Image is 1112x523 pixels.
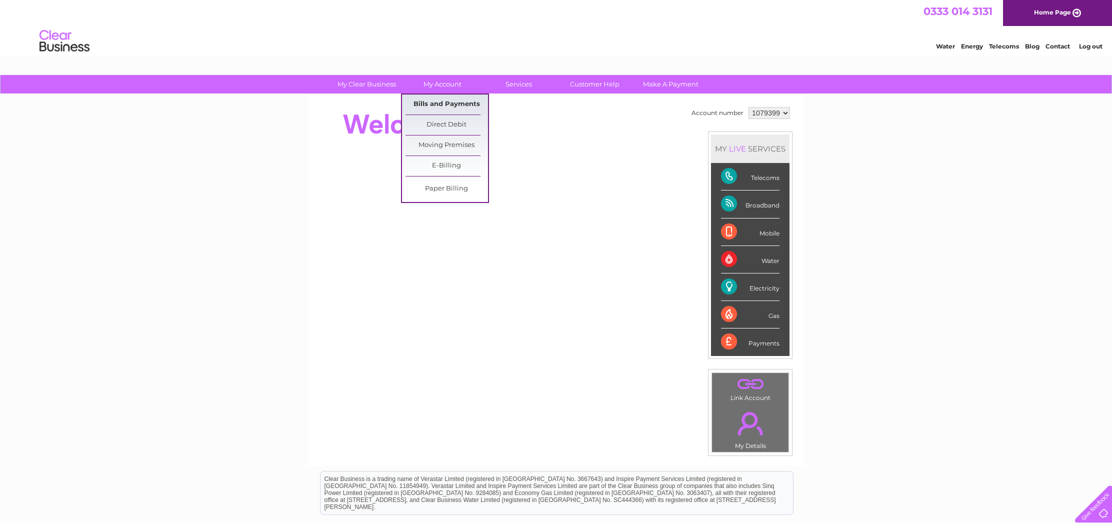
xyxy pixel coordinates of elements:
[405,135,488,155] a: Moving Premises
[923,5,992,17] a: 0333 014 3131
[721,301,779,328] div: Gas
[1045,42,1070,50] a: Contact
[721,218,779,246] div: Mobile
[711,372,789,404] td: Link Account
[961,42,983,50] a: Energy
[714,375,786,393] a: .
[405,94,488,114] a: Bills and Payments
[711,134,789,163] div: MY SERVICES
[721,246,779,273] div: Water
[989,42,1019,50] a: Telecoms
[714,406,786,441] a: .
[477,75,560,93] a: Services
[325,75,408,93] a: My Clear Business
[1025,42,1039,50] a: Blog
[689,104,746,121] td: Account number
[721,190,779,218] div: Broadband
[936,42,955,50] a: Water
[721,273,779,301] div: Electricity
[629,75,712,93] a: Make A Payment
[401,75,484,93] a: My Account
[727,144,748,153] div: LIVE
[39,26,90,56] img: logo.png
[320,5,793,48] div: Clear Business is a trading name of Verastar Limited (registered in [GEOGRAPHIC_DATA] No. 3667643...
[405,179,488,199] a: Paper Billing
[553,75,636,93] a: Customer Help
[405,156,488,176] a: E-Billing
[711,403,789,452] td: My Details
[721,328,779,355] div: Payments
[721,163,779,190] div: Telecoms
[1079,42,1102,50] a: Log out
[405,115,488,135] a: Direct Debit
